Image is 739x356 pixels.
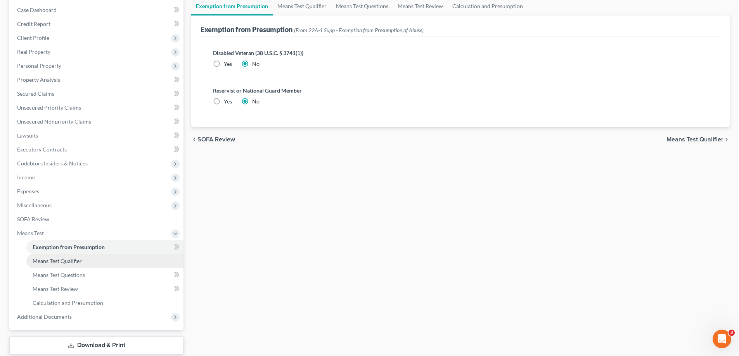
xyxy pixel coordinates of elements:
[11,115,183,129] a: Unsecured Nonpriority Claims
[33,285,78,292] span: Means Test Review
[11,73,183,87] a: Property Analysis
[729,330,735,336] span: 3
[17,160,88,167] span: Codebtors Insiders & Notices
[17,174,35,181] span: Income
[17,62,61,69] span: Personal Property
[33,244,105,250] span: Exemption from Presumption
[213,86,708,95] label: Reservist or National Guard Member
[11,143,183,157] a: Executory Contracts
[17,118,91,125] span: Unsecured Nonpriority Claims
[26,268,183,282] a: Means Test Questions
[17,216,49,222] span: SOFA Review
[17,230,44,236] span: Means Test
[17,76,60,83] span: Property Analysis
[17,313,72,320] span: Additional Documents
[713,330,731,348] iframe: Intercom live chat
[11,87,183,101] a: Secured Claims
[224,98,232,105] span: Yes
[201,25,424,34] div: Exemption from Presumption
[666,136,730,143] button: Means Test Qualifier chevron_right
[17,90,54,97] span: Secured Claims
[33,272,85,278] span: Means Test Questions
[17,188,39,194] span: Expenses
[17,21,50,27] span: Credit Report
[191,136,197,143] i: chevron_left
[723,136,730,143] i: chevron_right
[213,49,708,57] label: Disabled Veteran (38 U.S.C. § 3741(1))
[17,48,50,55] span: Real Property
[224,60,232,67] span: Yes
[11,101,183,115] a: Unsecured Priority Claims
[9,336,183,354] a: Download & Print
[17,202,52,208] span: Miscellaneous
[11,17,183,31] a: Credit Report
[11,3,183,17] a: Case Dashboard
[17,34,49,41] span: Client Profile
[17,104,81,111] span: Unsecured Priority Claims
[11,129,183,143] a: Lawsuits
[17,132,38,139] span: Lawsuits
[11,212,183,226] a: SOFA Review
[197,136,235,143] span: SOFA Review
[26,240,183,254] a: Exemption from Presumption
[26,254,183,268] a: Means Test Qualifier
[33,258,82,264] span: Means Test Qualifier
[252,98,260,105] span: No
[252,60,260,67] span: No
[17,146,67,153] span: Executory Contracts
[17,7,57,13] span: Case Dashboard
[294,27,424,33] span: (From 22A-1 Supp - Exemption from Presumption of Abuse)
[191,136,235,143] button: chevron_left SOFA Review
[26,296,183,310] a: Calculation and Presumption
[26,282,183,296] a: Means Test Review
[666,136,723,143] span: Means Test Qualifier
[33,299,103,306] span: Calculation and Presumption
